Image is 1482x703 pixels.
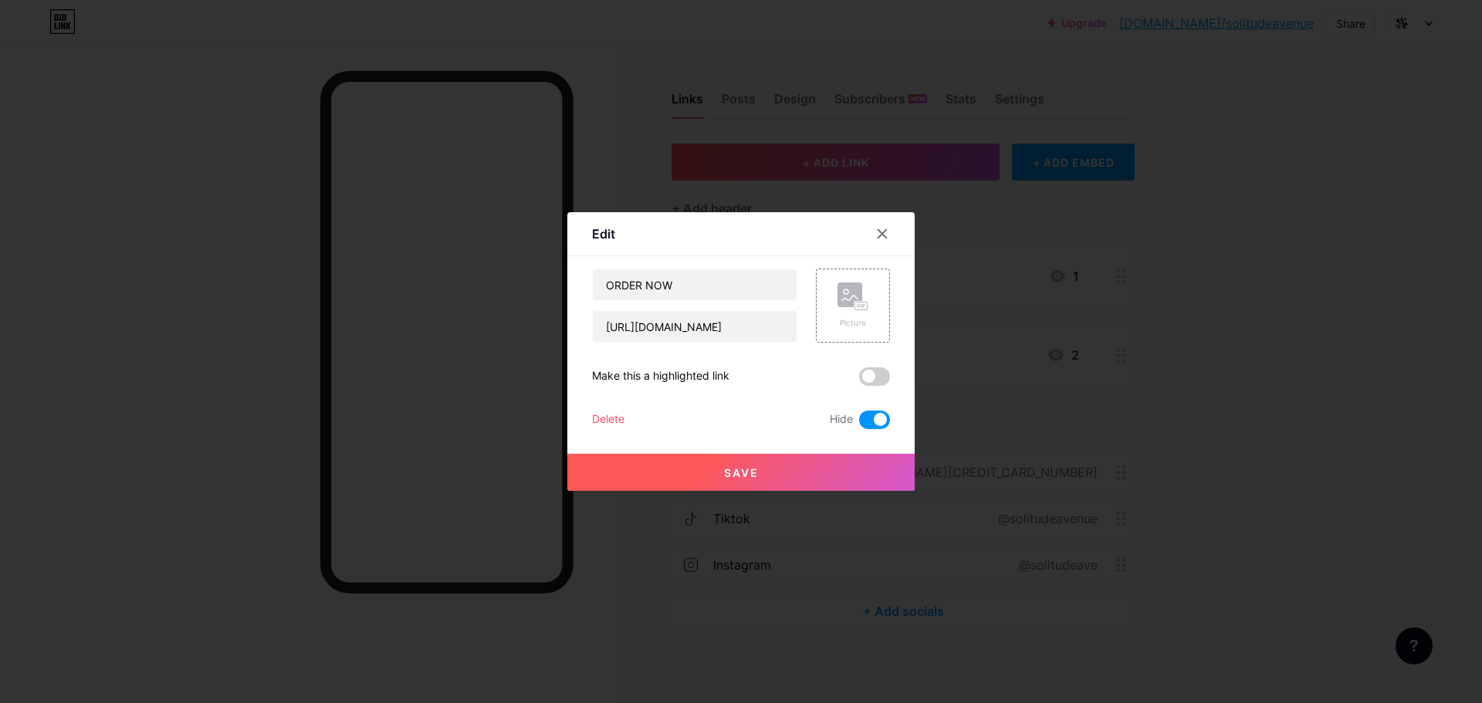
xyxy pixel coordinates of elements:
input: URL [593,311,797,342]
button: Save [567,454,915,491]
input: Title [593,269,797,300]
div: Make this a highlighted link [592,367,729,386]
div: Picture [837,317,868,329]
div: Delete [592,411,624,429]
div: Edit [592,225,615,243]
span: Hide [830,411,853,429]
span: Save [724,466,759,479]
